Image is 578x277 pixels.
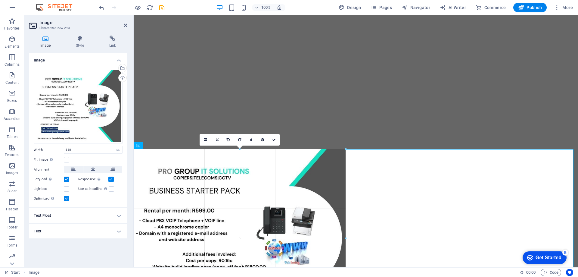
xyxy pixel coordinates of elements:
[7,225,17,230] p: Footer
[252,4,273,11] button: 100%
[5,153,19,157] p: Features
[35,4,80,11] img: Editor Logo
[98,4,105,11] i: Undo: Change image (Ctrl+Z)
[520,269,536,276] h6: Session time
[543,269,558,276] span: Code
[371,5,392,11] span: Pages
[552,3,575,12] button: More
[29,53,127,64] h4: Image
[78,185,109,193] label: Use as headline
[34,156,64,163] label: Fit image
[18,7,44,12] div: Get Started
[211,134,222,146] a: Crop mode
[7,98,17,103] p: Boxes
[402,5,430,11] span: Navigator
[222,134,234,146] a: Rotate left 90°
[7,134,17,139] p: Tables
[29,208,127,223] h4: Text Float
[29,224,127,238] h4: Text
[437,3,468,12] button: AI Writer
[39,20,127,25] h2: Image
[339,5,361,11] span: Design
[78,176,108,183] label: Responsive
[39,25,115,31] h3: Element #ed-new-293
[277,5,282,10] i: On resize automatically adjust zoom level to fit chosen device.
[336,3,364,12] button: Design
[554,5,573,11] span: More
[29,269,39,276] span: Click to select. Double-click to edit
[29,36,64,48] h4: Image
[257,134,268,146] a: Greyscale
[34,195,64,202] label: Optimized
[34,69,123,144] div: Businessstarterpackrental-UtZck9YBpNUJ4nKIqwVN8w.jpg
[526,269,536,276] span: 00 00
[158,4,165,11] button: save
[245,134,257,146] a: Blur
[513,3,547,12] button: Publish
[200,134,211,146] a: Select files from the file manager, stock photos, or upload file(s)
[4,26,20,31] p: Favorites
[98,36,127,48] h4: Link
[5,62,20,67] p: Columns
[29,269,39,276] nav: breadcrumb
[518,5,542,11] span: Publish
[98,4,105,11] button: undo
[146,4,153,11] button: reload
[8,189,17,194] p: Slider
[4,116,20,121] p: Accordion
[5,80,19,85] p: Content
[476,5,506,11] span: Commerce
[6,207,18,212] p: Header
[261,4,271,11] h6: 100%
[7,243,17,248] p: Forms
[268,134,280,146] a: Confirm ( Ctrl ⏎ )
[6,171,18,175] p: Images
[336,3,364,12] div: Design (Ctrl+Alt+Y)
[399,3,433,12] button: Navigator
[34,148,64,152] label: Width
[64,36,98,48] h4: Style
[566,269,573,276] button: Usercentrics
[5,269,20,276] a: Click to cancel selection. Double-click to open Pages
[440,5,466,11] span: AI Writer
[5,3,49,16] div: Get Started 5 items remaining, 0% complete
[541,269,561,276] button: Code
[45,1,51,7] div: 5
[34,166,64,173] label: Alignment
[34,185,64,193] label: Lightbox
[473,3,508,12] button: Commerce
[368,3,394,12] button: Pages
[5,44,20,49] p: Elements
[234,134,245,146] a: Rotate right 90°
[34,176,64,183] label: Lazyload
